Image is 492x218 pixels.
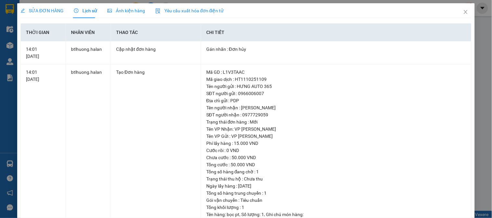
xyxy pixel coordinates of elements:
[206,147,466,154] div: Cước rồi : 0 VND
[107,8,145,13] span: Ảnh kiện hàng
[74,8,97,13] span: Lịch sử
[206,168,466,175] div: Tổng số hàng đang chờ : 1
[206,204,466,211] div: Tổng khối lượng : 1
[206,111,466,118] div: SĐT người nhận : 0977729059
[206,69,466,76] div: Mã GD : L1V3TAAC
[66,41,111,64] td: btlhuong.halan
[26,46,60,60] div: 14:01 [DATE]
[116,46,196,53] div: Cập nhật đơn hàng
[206,97,466,104] div: Địa chỉ gửi : PDP
[155,8,161,14] img: icon
[206,197,466,204] div: Gói vận chuyển : Tiêu chuẩn
[206,140,466,147] div: Phí lấy hàng : 15.000 VND
[111,24,201,41] th: Thao tác
[20,8,25,13] span: edit
[20,8,64,13] span: SỬA ĐƠN HÀNG
[206,154,466,161] div: Chưa cước : 50.000 VND
[261,212,264,217] span: 1
[107,8,112,13] span: picture
[206,125,466,133] div: Tên VP Nhận: VP [PERSON_NAME]
[74,8,78,13] span: clock-circle
[116,69,196,76] div: Tạo Đơn hàng
[206,46,466,53] div: Gán nhãn : Đơn hủy
[206,161,466,168] div: Tổng cước : 50.000 VND
[227,212,239,217] span: bọc pt
[206,182,466,190] div: Ngày lấy hàng : [DATE]
[206,83,466,90] div: Tên người gửi : HƯNG AUTO 365
[201,24,472,41] th: Chi tiết
[463,9,468,15] span: close
[206,211,466,218] div: Tên hàng: , Số lượng: , Ghi chú món hàng:
[66,24,111,41] th: Nhân viên
[206,90,466,97] div: SĐT người gửi : 0966006007
[155,8,224,13] span: Yêu cầu xuất hóa đơn điện tử
[206,190,466,197] div: Tổng số hàng trung chuyển : 1
[206,118,466,125] div: Trạng thái đơn hàng : Mới
[457,3,475,21] button: Close
[21,24,66,41] th: Thời gian
[206,76,466,83] div: Mã giao dịch : HT1110251109
[206,133,466,140] div: Tên VP Gửi : VP [PERSON_NAME]
[206,175,466,182] div: Trạng thái thu hộ : Chưa thu
[26,69,60,83] div: 14:01 [DATE]
[206,104,466,111] div: Tên người nhận : [PERSON_NAME]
